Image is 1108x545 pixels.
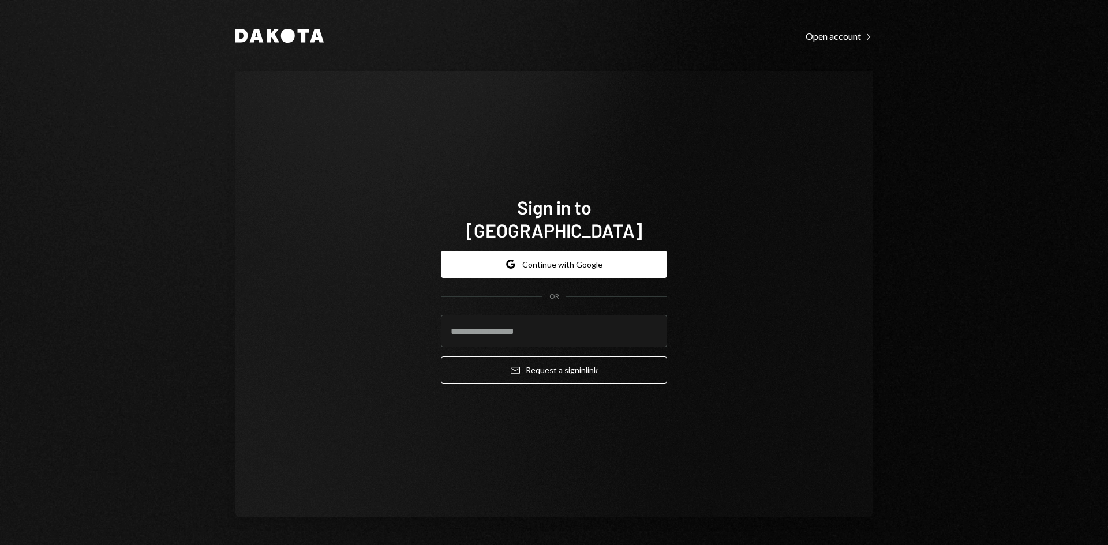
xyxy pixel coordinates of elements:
h1: Sign in to [GEOGRAPHIC_DATA] [441,196,667,242]
a: Open account [806,29,873,42]
div: Open account [806,31,873,42]
button: Continue with Google [441,251,667,278]
button: Request a signinlink [441,356,667,384]
div: OR [549,292,559,302]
